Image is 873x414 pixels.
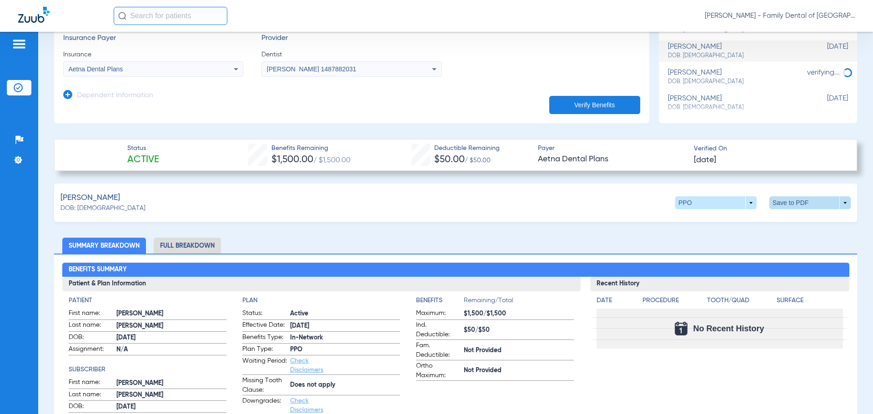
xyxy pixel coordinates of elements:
[416,320,461,339] span: Ind. Deductible:
[597,296,635,305] h4: Date
[668,95,803,111] div: [PERSON_NAME]
[69,333,113,344] span: DOB:
[590,277,849,291] h3: Recent History
[668,69,803,85] div: [PERSON_NAME]
[69,378,113,389] span: First name:
[290,333,400,343] span: In-Network
[597,296,635,309] app-breakdown-title: Date
[290,321,400,331] span: [DATE]
[242,333,287,344] span: Benefits Type:
[60,192,120,204] span: [PERSON_NAME]
[127,144,159,153] span: Status
[69,365,226,374] h4: Subscriber
[416,296,464,309] app-breakdown-title: Benefits
[12,39,26,50] img: hamburger-icon
[69,402,113,413] span: DOB:
[416,341,461,360] span: Fam. Deductible:
[63,34,243,43] h3: Insurance Payer
[642,296,704,305] h4: Procedure
[18,7,50,23] img: Zuub Logo
[62,263,849,277] h2: Benefits Summary
[127,154,159,166] span: Active
[267,65,356,73] span: [PERSON_NAME] 1487882031
[290,358,323,373] a: Check Disclaimers
[69,344,113,355] span: Assignment:
[549,96,640,114] button: Verify Benefits
[668,78,803,86] span: DOB: [DEMOGRAPHIC_DATA]
[242,309,287,319] span: Status:
[114,7,227,25] input: Search for patients
[69,65,123,73] span: Aetna Dental Plans
[464,309,574,319] span: $1,500/$1,500
[261,50,442,59] span: Dentist
[416,296,464,305] h4: Benefits
[538,144,686,153] span: Payer
[63,50,243,59] span: Insurance
[116,321,226,331] span: [PERSON_NAME]
[116,379,226,388] span: [PERSON_NAME]
[416,361,461,380] span: Ortho Maximum:
[668,43,803,60] div: [PERSON_NAME]
[290,309,400,319] span: Active
[290,398,323,413] a: Check Disclaimers
[675,196,757,209] button: PPO
[434,144,500,153] span: Deductible Remaining
[77,91,153,100] h3: Dependent Information
[668,52,803,60] span: DOB: [DEMOGRAPHIC_DATA]
[705,11,855,20] span: [PERSON_NAME] - Family Dental of [GEOGRAPHIC_DATA]
[464,325,574,335] span: $50/$50
[675,322,687,335] img: Calendar
[271,144,351,153] span: Benefits Remaining
[271,155,313,165] span: $1,500.00
[464,366,574,375] span: Not Provided
[242,320,287,331] span: Effective Date:
[694,144,842,154] span: Verified On
[464,346,574,355] span: Not Provided
[60,204,145,213] span: DOB: [DEMOGRAPHIC_DATA]
[777,296,843,305] h4: Surface
[769,196,851,209] button: Save to PDF
[313,157,351,164] span: / $1,500.00
[154,238,221,254] li: Full Breakdown
[118,12,126,20] img: Search Icon
[803,95,848,111] span: [DATE]
[242,356,287,374] span: Waiting Period:
[642,296,704,309] app-breakdown-title: Procedure
[261,34,442,43] h3: Provider
[434,155,465,165] span: $50.00
[69,320,113,331] span: Last name:
[116,402,226,412] span: [DATE]
[116,390,226,400] span: [PERSON_NAME]
[464,296,574,309] span: Remaining/Total
[707,296,773,305] h4: Tooth/Quad
[694,155,716,166] span: [DATE]
[69,296,226,305] h4: Patient
[777,296,843,309] app-breakdown-title: Surface
[693,324,764,333] span: No Recent History
[538,154,686,165] span: Aetna Dental Plans
[290,380,400,390] span: Does not apply
[290,345,400,354] span: PPO
[116,345,226,354] span: N/A
[242,296,400,305] h4: Plan
[242,344,287,355] span: Plan Type:
[62,238,146,254] li: Summary Breakdown
[69,309,113,319] span: First name:
[416,309,461,319] span: Maximum:
[668,104,803,112] span: DOB: [DEMOGRAPHIC_DATA]
[803,43,848,60] span: [DATE]
[465,157,491,164] span: / $50.00
[69,390,113,401] span: Last name:
[807,69,840,76] span: verifying...
[116,333,226,343] span: [DATE]
[242,376,287,395] span: Missing Tooth Clause:
[707,296,773,309] app-breakdown-title: Tooth/Quad
[116,309,226,319] span: [PERSON_NAME]
[62,277,581,291] h3: Patient & Plan Information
